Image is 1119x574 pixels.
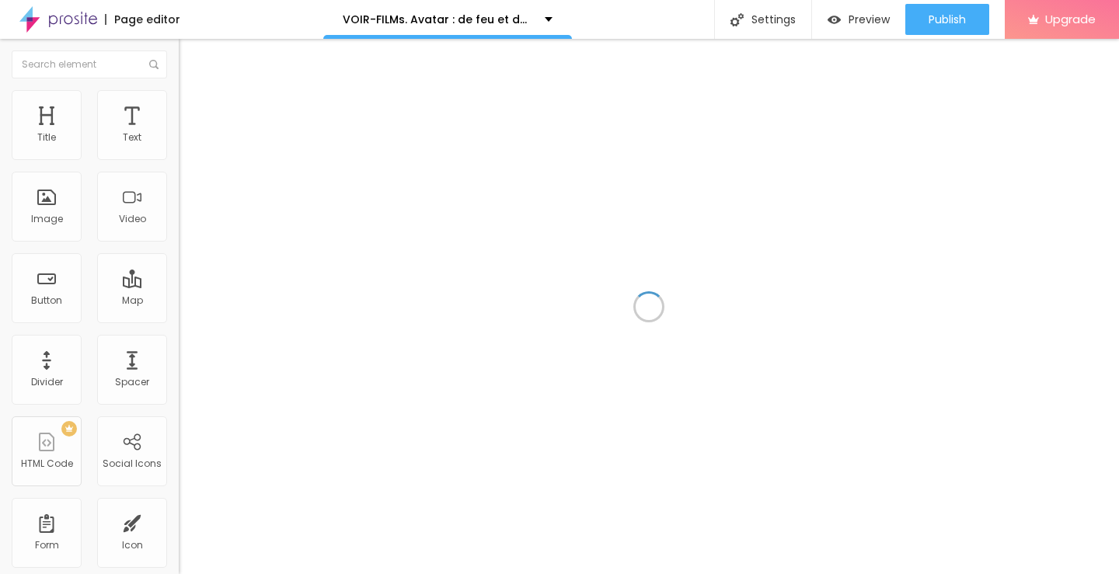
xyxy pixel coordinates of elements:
button: Publish [905,4,989,35]
div: Form [35,540,59,551]
div: Spacer [115,377,149,388]
div: HTML Code [21,458,73,469]
div: Video [119,214,146,224]
div: Page editor [105,14,180,25]
span: Publish [929,13,966,26]
input: Search element [12,50,167,78]
img: Icone [149,60,159,69]
div: Icon [122,540,143,551]
span: Preview [849,13,890,26]
div: Text [123,132,141,143]
span: Upgrade [1045,12,1096,26]
div: Map [122,295,143,306]
div: Title [37,132,56,143]
div: Divider [31,377,63,388]
p: VOIR-FILMs. Avatar : de feu et de cendres en (VOD) streaming VF en Français [343,14,533,25]
button: Preview [812,4,905,35]
div: Button [31,295,62,306]
div: Social Icons [103,458,162,469]
img: Icone [730,13,744,26]
img: view-1.svg [828,13,841,26]
div: Image [31,214,63,224]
